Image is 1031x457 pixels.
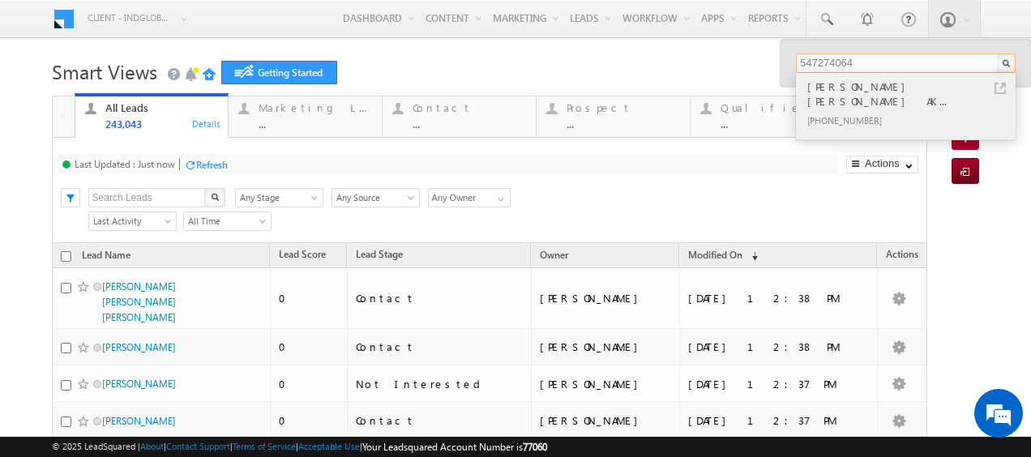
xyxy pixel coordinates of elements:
[61,251,71,262] input: Check all records
[102,341,176,353] a: [PERSON_NAME]
[745,250,758,263] span: (sorted descending)
[540,413,672,428] div: [PERSON_NAME]
[279,413,340,428] div: 0
[332,187,420,207] div: Lead Source Filter
[356,413,524,428] div: Contact
[52,439,547,455] span: © 2025 LeadSquared | | | | |
[235,188,323,207] a: Any Stage
[89,214,171,228] span: Last Activity
[88,211,177,231] a: Last Activity
[271,246,334,267] a: Lead Score
[196,159,228,171] div: Refresh
[102,415,176,427] a: [PERSON_NAME]
[236,190,318,205] span: Any Stage
[540,249,568,261] span: Owner
[102,280,176,323] a: [PERSON_NAME] [PERSON_NAME] [PERSON_NAME]
[688,291,871,305] div: [DATE] 12:38 PM
[523,441,547,453] span: 77060
[540,340,672,354] div: [PERSON_NAME]
[356,248,403,260] span: Lead Stage
[233,441,296,451] a: Terms of Service
[721,101,834,114] div: Qualified
[804,110,1021,130] div: [PHONE_NUMBER]
[184,214,266,228] span: All Time
[166,441,230,451] a: Contact Support
[88,188,206,207] input: Search Leads
[279,377,340,391] div: 0
[382,96,537,137] a: Contact...
[489,189,509,205] a: Show All Items
[540,291,672,305] div: [PERSON_NAME]
[279,248,326,260] span: Lead Score
[356,291,524,305] div: Contact
[75,158,175,170] div: Last Updated : Just now
[259,117,372,130] div: ...
[540,377,672,391] div: [PERSON_NAME]
[688,340,871,354] div: [DATE] 12:38 PM
[362,441,547,453] span: Your Leadsquared Account Number is
[259,101,372,114] div: Marketing Leads
[228,96,383,137] a: Marketing Leads...
[332,190,414,205] span: Any Source
[413,117,526,130] div: ...
[221,61,337,84] a: Getting Started
[332,188,420,207] a: Any Source
[804,78,1021,110] div: [PERSON_NAME] [PERSON_NAME] AK...
[413,101,526,114] div: Contact
[688,413,871,428] div: [DATE] 12:37 PM
[279,340,340,354] div: 0
[298,441,360,451] a: Acceptable Use
[140,441,164,451] a: About
[105,101,219,114] div: All Leads
[428,188,511,207] input: Type to Search
[356,377,524,391] div: Not Interested
[536,96,691,137] a: Prospect...
[721,117,834,130] div: ...
[690,96,845,137] a: Qualified...
[105,117,219,130] div: 243,043
[279,291,340,305] div: 0
[428,187,509,207] div: Owner Filter
[567,101,680,114] div: Prospect
[183,211,272,231] a: All Time
[191,116,222,130] div: Details
[75,93,229,139] a: All Leads243,043Details
[567,117,680,130] div: ...
[74,246,139,267] a: Lead Name
[52,58,157,84] span: Smart Views
[211,193,219,201] img: Search
[688,377,871,391] div: [DATE] 12:37 PM
[680,246,766,267] a: Modified On (sorted descending)
[88,10,173,26] span: Client - indglobal1 (77060)
[688,249,742,261] span: Modified On
[356,340,524,354] div: Contact
[348,246,411,267] a: Lead Stage
[102,378,176,390] a: [PERSON_NAME]
[878,246,926,267] span: Actions
[235,187,323,207] div: Lead Stage Filter
[846,156,918,173] button: Actions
